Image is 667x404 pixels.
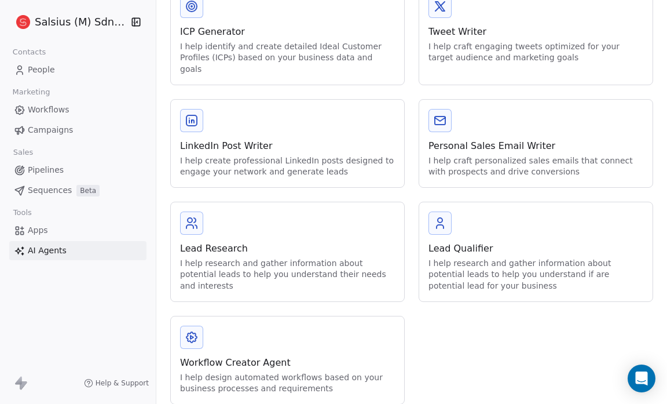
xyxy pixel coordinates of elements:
[35,14,128,30] span: Salsius (M) Sdn Bhd
[9,221,146,240] a: Apps
[180,356,395,370] div: Workflow Creator Agent
[8,204,36,221] span: Tools
[28,104,69,116] span: Workflows
[9,60,146,79] a: People
[9,100,146,119] a: Workflows
[180,25,395,39] div: ICP Generator
[628,365,655,392] div: Open Intercom Messenger
[180,139,395,153] div: LinkedIn Post Writer
[76,185,100,196] span: Beta
[28,124,73,136] span: Campaigns
[180,242,395,256] div: Lead Research
[9,241,146,260] a: AI Agents
[96,378,149,388] span: Help & Support
[14,12,123,32] button: Salsius (M) Sdn Bhd
[28,184,72,196] span: Sequences
[428,242,643,256] div: Lead Qualifier
[9,121,146,140] a: Campaigns
[28,64,55,76] span: People
[8,144,38,161] span: Sales
[28,164,64,176] span: Pipelines
[428,139,643,153] div: Personal Sales Email Writer
[180,41,395,75] div: I help identify and create detailed Ideal Customer Profiles (ICPs) based on your business data an...
[180,155,395,178] div: I help create professional LinkedIn posts designed to engage your network and generate leads
[428,41,643,64] div: I help craft engaging tweets optimized for your target audience and marketing goals
[428,25,643,39] div: Tweet Writer
[180,258,395,292] div: I help research and gather information about potential leads to help you understand their needs a...
[28,224,48,236] span: Apps
[28,245,67,257] span: AI Agents
[9,161,146,180] a: Pipelines
[9,181,146,200] a: SequencesBeta
[84,378,149,388] a: Help & Support
[428,155,643,178] div: I help craft personalized sales emails that connect with prospects and drive conversions
[180,372,395,395] div: I help design automated workflows based on your business processes and requirements
[428,258,643,292] div: I help research and gather information about potential leads to help you understand if are potent...
[8,83,55,101] span: Marketing
[8,43,51,61] span: Contacts
[16,15,30,29] img: logo%20salsius.png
